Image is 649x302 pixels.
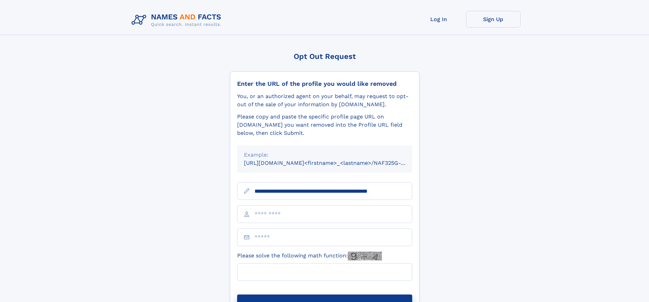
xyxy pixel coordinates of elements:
label: Please solve the following math function: [237,252,382,260]
div: Example: [244,151,405,159]
small: [URL][DOMAIN_NAME]<firstname>_<lastname>/NAF325G-xxxxxxxx [244,160,425,166]
div: You, or an authorized agent on your behalf, may request to opt-out of the sale of your informatio... [237,92,412,109]
div: Opt Out Request [230,52,419,61]
a: Log In [412,11,466,28]
img: Logo Names and Facts [129,11,227,29]
a: Sign Up [466,11,521,28]
div: Enter the URL of the profile you would like removed [237,80,412,88]
div: Please copy and paste the specific profile page URL on [DOMAIN_NAME] you want removed into the Pr... [237,113,412,137]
